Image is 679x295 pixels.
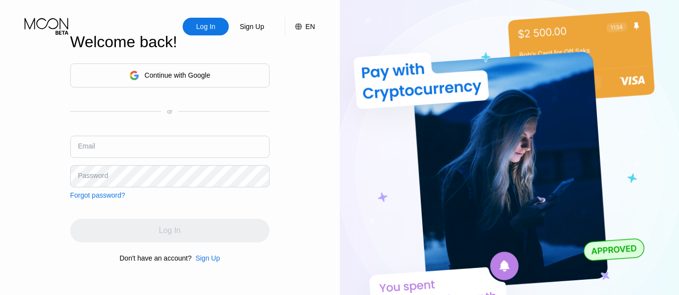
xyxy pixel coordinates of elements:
[70,63,270,88] div: Continue with Google
[120,254,192,262] div: Don't have an account?
[70,33,270,51] div: Welcome back!
[195,22,217,31] div: Log In
[167,108,172,115] div: or
[195,254,220,262] div: Sign Up
[70,191,125,199] div: Forgot password?
[183,18,229,35] div: Log In
[78,142,95,150] div: Email
[305,23,315,30] div: EN
[229,18,275,35] div: Sign Up
[78,172,108,179] div: Password
[144,71,210,79] div: Continue with Google
[191,254,220,262] div: Sign Up
[285,18,315,35] div: EN
[239,22,265,31] div: Sign Up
